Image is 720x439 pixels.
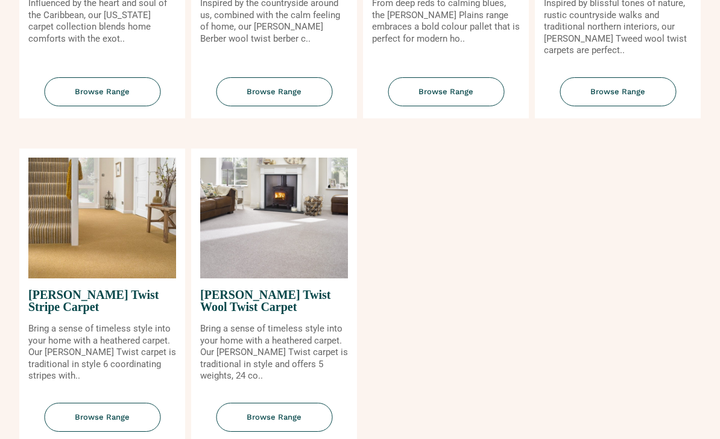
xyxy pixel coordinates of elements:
span: Browse Range [216,77,332,107]
img: Tomkinson Twist Stripe Carpet [28,158,176,278]
span: [PERSON_NAME] Twist Stripe Carpet [28,278,176,323]
a: Browse Range [191,77,357,119]
span: Browse Range [44,403,160,432]
a: Browse Range [535,77,701,119]
span: Browse Range [388,77,504,107]
span: Browse Range [44,77,160,107]
span: Browse Range [560,77,676,107]
img: Tomkinson Twist Wool Twist Carpet [200,158,348,278]
p: Bring a sense of timeless style into your home with a heathered carpet. Our [PERSON_NAME] Twist c... [28,323,176,382]
p: Bring a sense of timeless style into your home with a heathered carpet. Our [PERSON_NAME] Twist c... [200,323,348,382]
span: Browse Range [216,403,332,432]
a: Browse Range [19,77,185,119]
a: Browse Range [363,77,529,119]
span: [PERSON_NAME] Twist Wool Twist Carpet [200,278,348,323]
